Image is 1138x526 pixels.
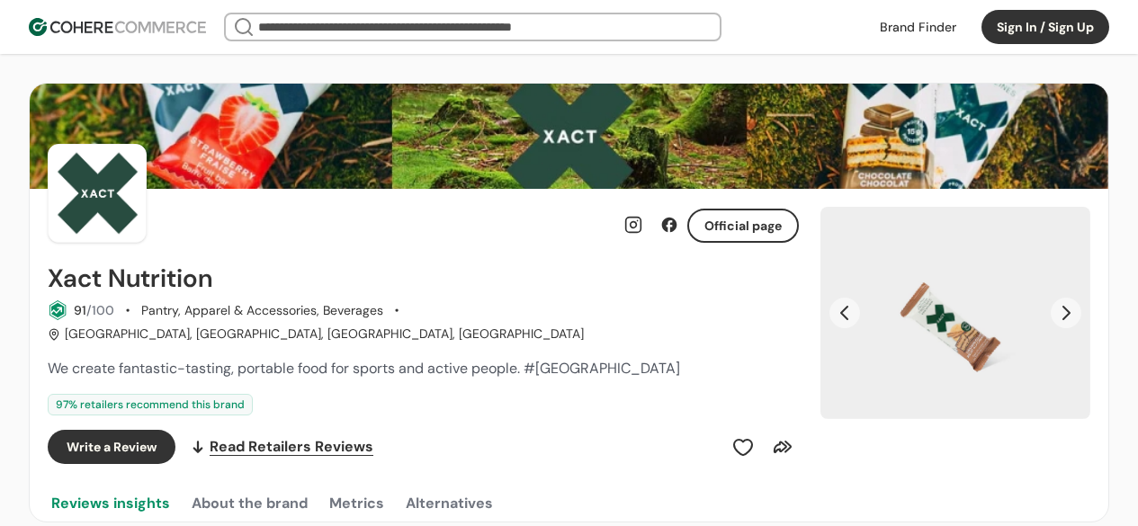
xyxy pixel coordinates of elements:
button: Next Slide [1051,298,1081,328]
button: Previous Slide [829,298,860,328]
img: Brand cover image [30,84,1108,189]
h2: Xact Nutrition [48,264,212,293]
span: We create fantastic-tasting, portable food for sports and active people. #[GEOGRAPHIC_DATA] [48,359,680,378]
button: Alternatives [402,486,497,522]
div: Slide 1 [820,207,1090,419]
button: Reviews insights [48,486,174,522]
div: Pantry, Apparel & Accessories, Beverages [141,301,383,320]
button: Metrics [326,486,388,522]
button: Write a Review [48,430,175,464]
img: Cohere Logo [29,18,206,36]
button: Official page [687,209,799,243]
div: [GEOGRAPHIC_DATA], [GEOGRAPHIC_DATA], [GEOGRAPHIC_DATA], [GEOGRAPHIC_DATA] [48,325,584,343]
img: Slide 0 [820,207,1090,419]
div: 97 % retailers recommend this brand [48,394,253,415]
button: Sign In / Sign Up [981,10,1109,44]
button: About the brand [188,486,311,522]
span: 91 [74,302,86,318]
a: Read Retailers Reviews [190,430,373,464]
span: /100 [86,302,114,318]
img: Brand Photo [48,144,147,243]
div: Carousel [820,207,1090,419]
span: Read Retailers Reviews [210,436,373,458]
